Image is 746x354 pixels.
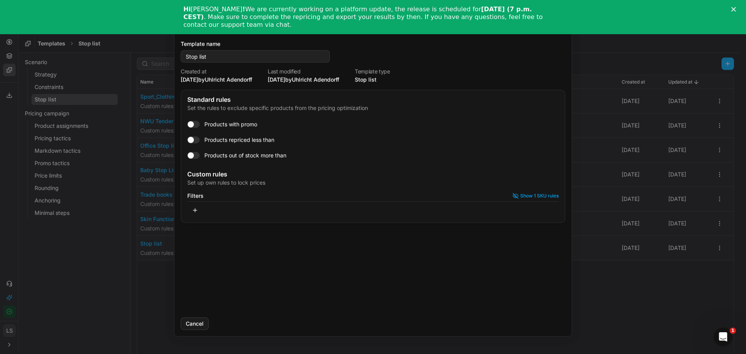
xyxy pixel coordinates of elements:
dt: Created at [181,69,252,74]
b: [DATE] (7 p.m. CEST) [183,5,532,21]
div: Standard rules [187,96,559,103]
b: ! [242,5,245,13]
span: 1 [730,328,736,334]
button: Cancel [181,317,209,330]
span: [DATE] by Uhlricht Adendorff [181,76,252,83]
div: Set up own rules to lock prices [187,179,559,187]
div: Custom rules [187,171,559,177]
div: Close [731,7,739,12]
label: Filters [187,193,204,199]
iframe: Intercom live chat [714,328,732,346]
div: [PERSON_NAME] We are currently working on a platform update, the release is scheduled for . Make ... [183,5,550,29]
button: Show 1 SKU rules [512,193,559,199]
label: Products out of stock more than [204,152,286,159]
label: Products with promo [204,120,257,128]
label: Template name [181,40,330,48]
span: [DATE] by Uhlricht Adendorff [268,76,339,83]
dt: Last modified [268,69,339,74]
label: Products repriced less than [204,136,274,144]
b: Hi [183,5,191,13]
dt: Template type [355,69,390,74]
span: Stop list [355,76,376,83]
div: Set the rules to exclude specific products from the pricing optimization [187,104,559,112]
